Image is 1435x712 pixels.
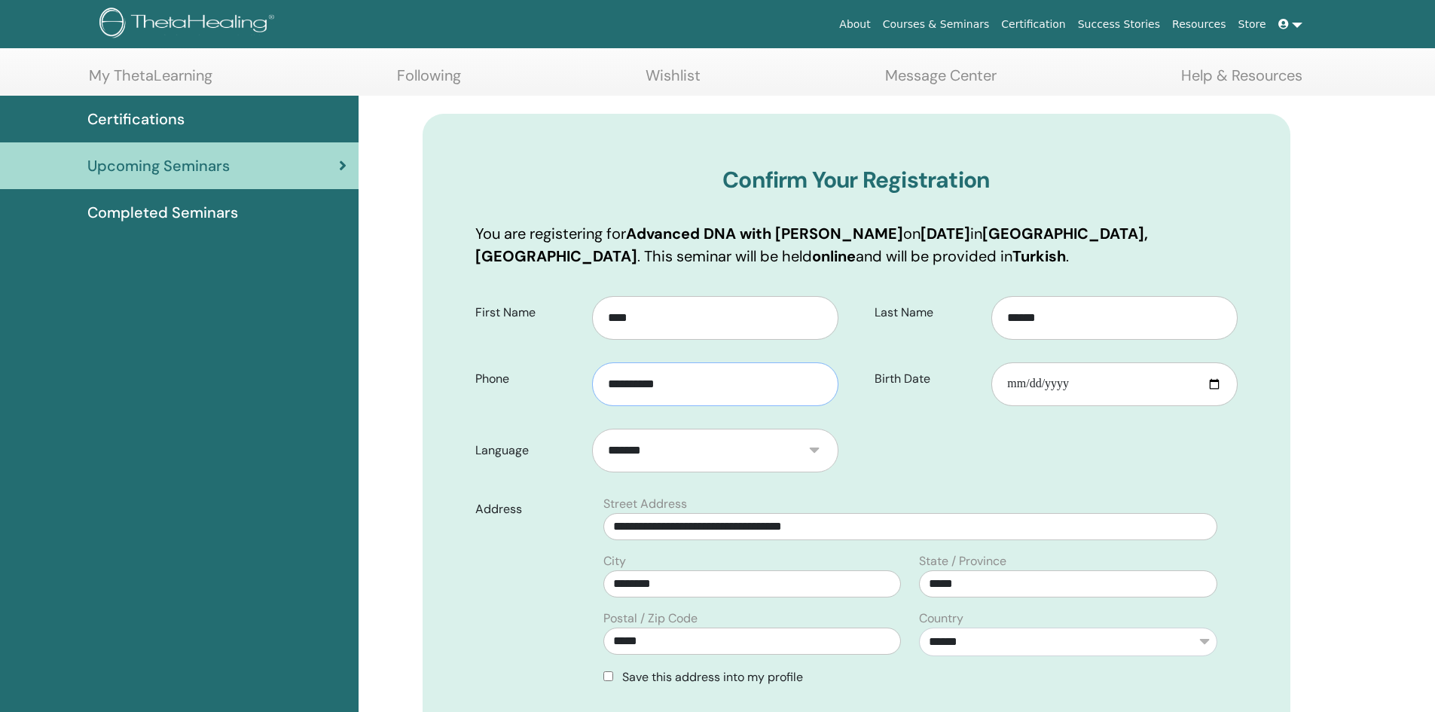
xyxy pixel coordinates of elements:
[89,66,212,96] a: My ThetaLearning
[833,11,876,38] a: About
[603,552,626,570] label: City
[603,495,687,513] label: Street Address
[464,365,593,393] label: Phone
[99,8,279,41] img: logo.png
[464,436,593,465] label: Language
[603,610,698,628] label: Postal / Zip Code
[87,108,185,130] span: Certifications
[1181,66,1302,96] a: Help & Resources
[1232,11,1272,38] a: Store
[1072,11,1166,38] a: Success Stories
[877,11,996,38] a: Courses & Seminars
[646,66,701,96] a: Wishlist
[475,222,1238,267] p: You are registering for on in . This seminar will be held and will be provided in .
[464,298,593,327] label: First Name
[622,669,803,685] span: Save this address into my profile
[919,610,963,628] label: Country
[87,154,230,177] span: Upcoming Seminars
[87,201,238,224] span: Completed Seminars
[464,495,595,524] label: Address
[863,365,992,393] label: Birth Date
[885,66,997,96] a: Message Center
[995,11,1071,38] a: Certification
[863,298,992,327] label: Last Name
[475,167,1238,194] h3: Confirm Your Registration
[1012,246,1066,266] b: Turkish
[812,246,856,266] b: online
[919,552,1006,570] label: State / Province
[626,224,903,243] b: Advanced DNA with [PERSON_NAME]
[397,66,461,96] a: Following
[921,224,970,243] b: [DATE]
[1166,11,1232,38] a: Resources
